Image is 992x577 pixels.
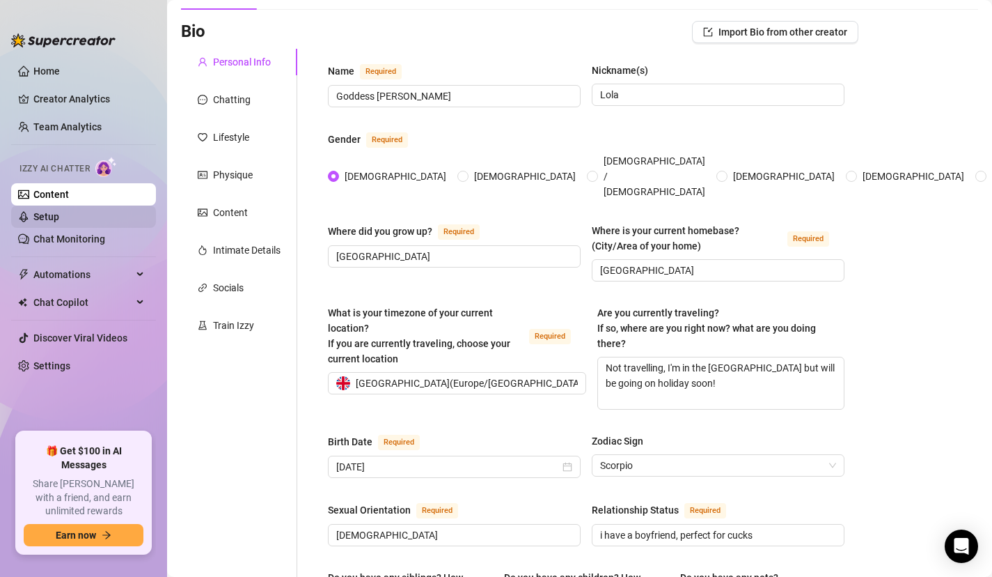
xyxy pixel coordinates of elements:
div: Chatting [213,92,251,107]
div: Nickname(s) [592,63,648,78]
span: thunderbolt [18,269,29,280]
img: gb [336,376,350,390]
a: Settings [33,360,70,371]
span: Import Bio from other creator [718,26,847,38]
span: import [703,27,713,37]
span: Chat Copilot [33,291,132,314]
a: Home [33,66,60,77]
div: Intimate Details [213,243,281,258]
div: Content [213,205,248,220]
span: What is your timezone of your current location? If you are currently traveling, choose your curre... [328,307,510,364]
span: idcard [198,170,207,180]
label: Where did you grow up? [328,223,495,240]
span: Required [360,64,402,79]
span: Required [438,224,480,240]
span: Required [787,231,829,247]
span: [DEMOGRAPHIC_DATA] [857,169,970,184]
img: AI Chatter [95,157,117,177]
span: Required [684,503,726,518]
textarea: Not travelling, I'm in the [GEOGRAPHIC_DATA] but will be going on holiday soon! [598,357,844,409]
span: fire [198,245,207,255]
label: Name [328,63,417,79]
input: Sexual Orientation [336,528,569,543]
label: Where is your current homebase? (City/Area of your home) [592,223,844,254]
label: Nickname(s) [592,63,658,78]
input: Relationship Status [600,528,833,543]
span: [DEMOGRAPHIC_DATA] [339,169,452,184]
input: Name [336,89,569,104]
a: Team Analytics [33,121,102,132]
div: Where is your current homebase? (City/Area of your home) [592,223,782,254]
div: Physique [213,167,253,183]
div: Gender [328,132,361,147]
span: Required [366,132,408,148]
span: [DEMOGRAPHIC_DATA] [727,169,840,184]
div: Where did you grow up? [328,224,432,239]
h3: Bio [181,21,205,43]
span: Required [416,503,458,518]
span: Scorpio [600,455,836,476]
span: Automations [33,263,132,286]
span: heart [198,132,207,142]
span: Required [529,329,571,344]
input: Where is your current homebase? (City/Area of your home) [600,263,833,278]
span: Required [378,435,420,450]
span: experiment [198,321,207,330]
label: Relationship Status [592,502,741,518]
span: [GEOGRAPHIC_DATA] ( Europe/[GEOGRAPHIC_DATA] ) [356,373,585,394]
input: Birth Date [336,459,560,475]
span: message [198,95,207,105]
span: Izzy AI Chatter [19,162,90,176]
a: Discover Viral Videos [33,332,127,344]
button: Import Bio from other creator [692,21,858,43]
label: Gender [328,131,423,148]
div: Birth Date [328,434,372,449]
div: Socials [213,280,244,295]
span: Are you currently traveling? If so, where are you right now? what are you doing there? [597,307,816,349]
div: Personal Info [213,54,271,70]
img: logo-BBDzfeDw.svg [11,33,116,47]
span: Share [PERSON_NAME] with a friend, and earn unlimited rewards [24,477,143,518]
span: picture [198,208,207,217]
span: [DEMOGRAPHIC_DATA] / [DEMOGRAPHIC_DATA] [598,153,711,199]
div: Zodiac Sign [592,433,643,449]
button: Earn nowarrow-right [24,524,143,546]
span: 🎁 Get $100 in AI Messages [24,445,143,472]
input: Where did you grow up? [336,249,569,264]
span: [DEMOGRAPHIC_DATA] [469,169,581,184]
div: Sexual Orientation [328,502,411,518]
label: Sexual Orientation [328,502,473,518]
div: Lifestyle [213,130,249,145]
label: Birth Date [328,433,435,450]
label: Zodiac Sign [592,433,653,449]
a: Setup [33,211,59,222]
a: Chat Monitoring [33,233,105,245]
img: Chat Copilot [18,298,27,307]
div: Open Intercom Messenger [945,530,978,563]
a: Content [33,189,69,200]
input: Nickname(s) [600,87,833,102]
span: link [198,283,207,293]
div: Name [328,63,354,79]
div: Relationship Status [592,502,679,518]
span: arrow-right [102,530,111,540]
span: user [198,57,207,67]
span: Earn now [56,530,96,541]
div: Train Izzy [213,318,254,333]
a: Creator Analytics [33,88,145,110]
